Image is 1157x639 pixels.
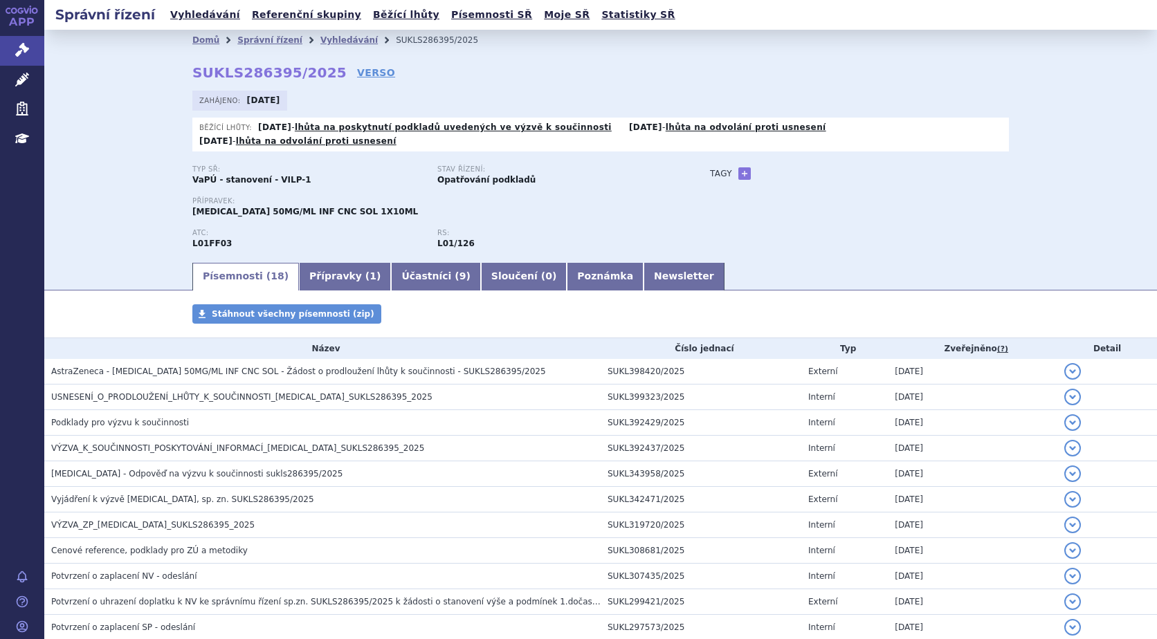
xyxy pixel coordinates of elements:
[1064,363,1081,380] button: detail
[357,66,395,80] a: VERSO
[601,589,801,615] td: SUKL299421/2025
[396,30,496,50] li: SUKLS286395/2025
[51,494,314,504] span: Vyjádření k výzvě IMFINZI, sp. zn. SUKLS286395/2025
[391,263,480,290] a: Účastníci (9)
[601,410,801,436] td: SUKL392429/2025
[1064,517,1081,533] button: detail
[237,35,302,45] a: Správní řízení
[601,564,801,589] td: SUKL307435/2025
[192,165,423,174] p: Typ SŘ:
[51,367,546,376] span: AstraZeneca - IMFINZI 50MG/ML INF CNC SOL - Žádost o prodloužení lhůty k součinnosti - SUKLS28639...
[1064,440,1081,456] button: detail
[192,35,219,45] a: Domů
[271,270,284,281] span: 18
[199,136,397,147] p: -
[808,469,837,479] span: Externí
[997,344,1008,354] abbr: (?)
[629,122,662,132] strong: [DATE]
[51,392,432,402] span: USNESENÍ_O_PRODLOUŽENÍ_LHŮTY_K_SOUČINNOSTI_IMFINZI_SUKLS286395_2025
[601,512,801,538] td: SUKL319720/2025
[801,338,888,359] th: Typ
[437,229,668,237] p: RS:
[888,338,1057,359] th: Zveřejněno
[808,392,835,402] span: Interní
[808,622,835,632] span: Interní
[199,136,233,146] strong: [DATE]
[545,270,552,281] span: 0
[601,436,801,461] td: SUKL392437/2025
[295,122,612,132] a: lhůta na poskytnutí podkladů uvedených ve výzvě k součinnosti
[888,487,1057,512] td: [DATE]
[51,597,746,606] span: Potvrzení o uhrazení doplatku k NV ke správnímu řízení sp.zn. SUKLS286395/2025 k žádosti o stanov...
[808,546,835,555] span: Interní
[808,494,837,504] span: Externí
[888,461,1057,487] td: [DATE]
[370,270,376,281] span: 1
[738,167,751,180] a: +
[666,122,826,132] a: lhůta na odvolání proti usnesení
[601,461,801,487] td: SUKL343958/2025
[1064,542,1081,559] button: detail
[258,122,291,132] strong: [DATE]
[567,263,644,290] a: Poznámka
[192,304,381,324] a: Stáhnout všechny písemnosti (zip)
[644,263,725,290] a: Newsletter
[1064,593,1081,610] button: detail
[601,487,801,512] td: SUKL342471/2025
[601,338,801,359] th: Číslo jednací
[51,418,189,427] span: Podklady pro výzvu k součinnosti
[888,589,1057,615] td: [DATE]
[1057,338,1157,359] th: Detail
[192,64,347,81] strong: SUKLS286395/2025
[597,6,679,24] a: Statistiky SŘ
[1064,465,1081,482] button: detail
[437,239,475,248] strong: durvalumab
[888,410,1057,436] td: [DATE]
[258,122,612,133] p: -
[629,122,826,133] p: -
[51,520,255,530] span: VÝZVA_ZP_IMFINZI_SUKLS286395_2025
[51,443,424,453] span: VÝZVA_K_SOUČINNOSTI_POSKYTOVÁNÍ_INFORMACÍ_IMFINZI_SUKLS286395_2025
[51,546,248,555] span: Cenové reference, podklady pro ZÚ a metodiky
[710,165,732,182] h3: Tagy
[247,95,280,105] strong: [DATE]
[320,35,378,45] a: Vyhledávání
[192,239,232,248] strong: DURVALUMAB
[888,538,1057,564] td: [DATE]
[888,385,1057,410] td: [DATE]
[51,469,343,479] span: IMFINZI - Odpověď na výzvu k součinnosti sukls286395/2025
[601,359,801,385] td: SUKL398420/2025
[51,571,197,581] span: Potvrzení o zaplacení NV - odeslání
[808,520,835,530] span: Interní
[481,263,567,290] a: Sloučení (0)
[808,571,835,581] span: Interní
[888,436,1057,461] td: [DATE]
[369,6,444,24] a: Běžící lhůty
[1064,389,1081,405] button: detail
[212,309,374,319] span: Stáhnout všechny písemnosti (zip)
[199,95,243,106] span: Zahájeno:
[192,175,311,185] strong: VaPÚ - stanovení - VILP-1
[540,6,594,24] a: Moje SŘ
[808,418,835,427] span: Interní
[437,175,536,185] strong: Opatřování podkladů
[888,359,1057,385] td: [DATE]
[299,263,391,290] a: Přípravky (1)
[459,270,466,281] span: 9
[192,263,299,290] a: Písemnosti (18)
[601,385,801,410] td: SUKL399323/2025
[192,197,682,205] p: Přípravek:
[44,5,166,24] h2: Správní řízení
[888,512,1057,538] td: [DATE]
[1064,491,1081,508] button: detail
[1064,414,1081,431] button: detail
[1064,568,1081,584] button: detail
[437,165,668,174] p: Stav řízení:
[888,564,1057,589] td: [DATE]
[601,538,801,564] td: SUKL308681/2025
[808,597,837,606] span: Externí
[1064,619,1081,636] button: detail
[248,6,365,24] a: Referenční skupiny
[199,122,255,133] span: Běžící lhůty:
[51,622,195,632] span: Potvrzení o zaplacení SP - odeslání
